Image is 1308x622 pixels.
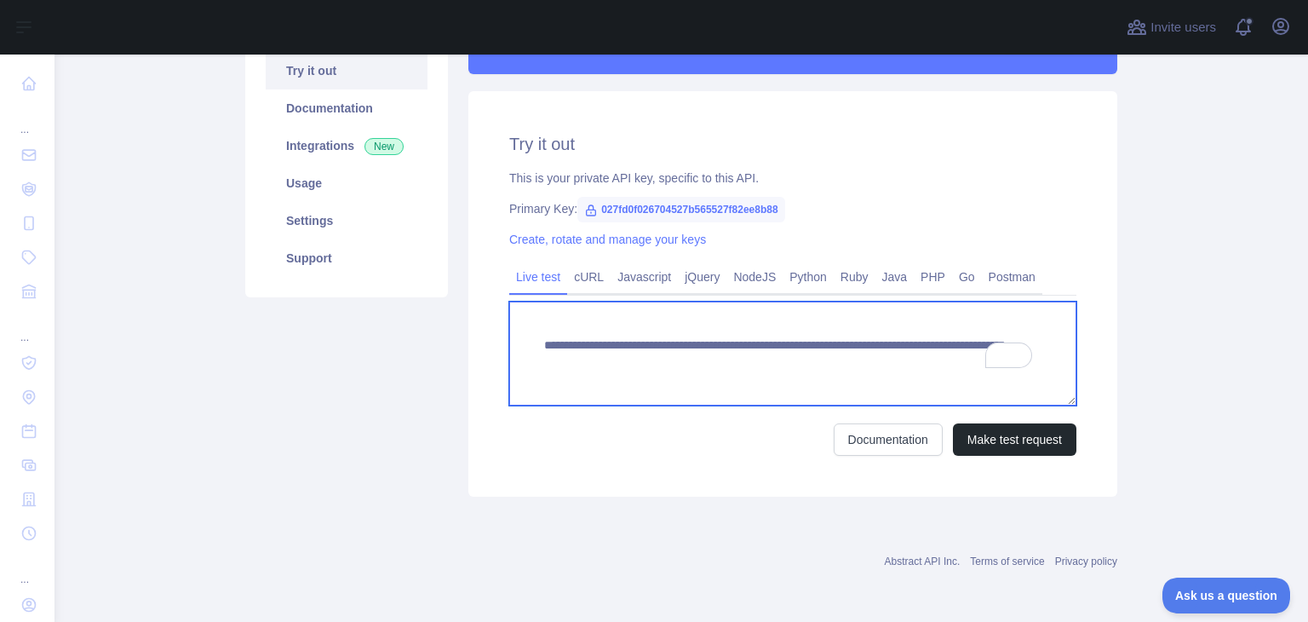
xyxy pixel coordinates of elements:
a: Usage [266,164,427,202]
a: Terms of service [970,556,1044,567]
a: Ruby [834,263,875,291]
a: jQuery [678,263,726,291]
a: Try it out [266,52,427,89]
button: Invite users [1123,14,1219,41]
a: NodeJS [726,263,783,291]
h2: Try it out [509,132,1076,156]
textarea: To enrich screen reader interactions, please activate Accessibility in Grammarly extension settings [509,302,1076,406]
div: ... [14,310,41,344]
div: ... [14,552,41,586]
a: Javascript [611,263,678,291]
a: Create, rotate and manage your keys [509,233,706,246]
a: Live test [509,263,567,291]
a: Support [266,239,427,277]
div: ... [14,102,41,136]
div: Primary Key: [509,200,1076,217]
a: Postman [982,263,1042,291]
span: New [364,138,404,155]
a: Settings [266,202,427,239]
a: Documentation [834,423,943,456]
span: Invite users [1150,18,1216,37]
a: Privacy policy [1055,556,1117,567]
a: Integrations New [266,127,427,164]
a: PHP [914,263,952,291]
a: cURL [567,263,611,291]
a: Java [875,263,915,291]
iframe: Toggle Customer Support [1162,578,1291,613]
button: Make test request [953,423,1076,456]
a: Go [952,263,982,291]
a: Abstract API Inc. [885,556,961,567]
a: Documentation [266,89,427,127]
span: 027fd0f026704527b565527f82ee8b88 [577,197,785,222]
a: Python [783,263,834,291]
div: This is your private API key, specific to this API. [509,170,1076,187]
